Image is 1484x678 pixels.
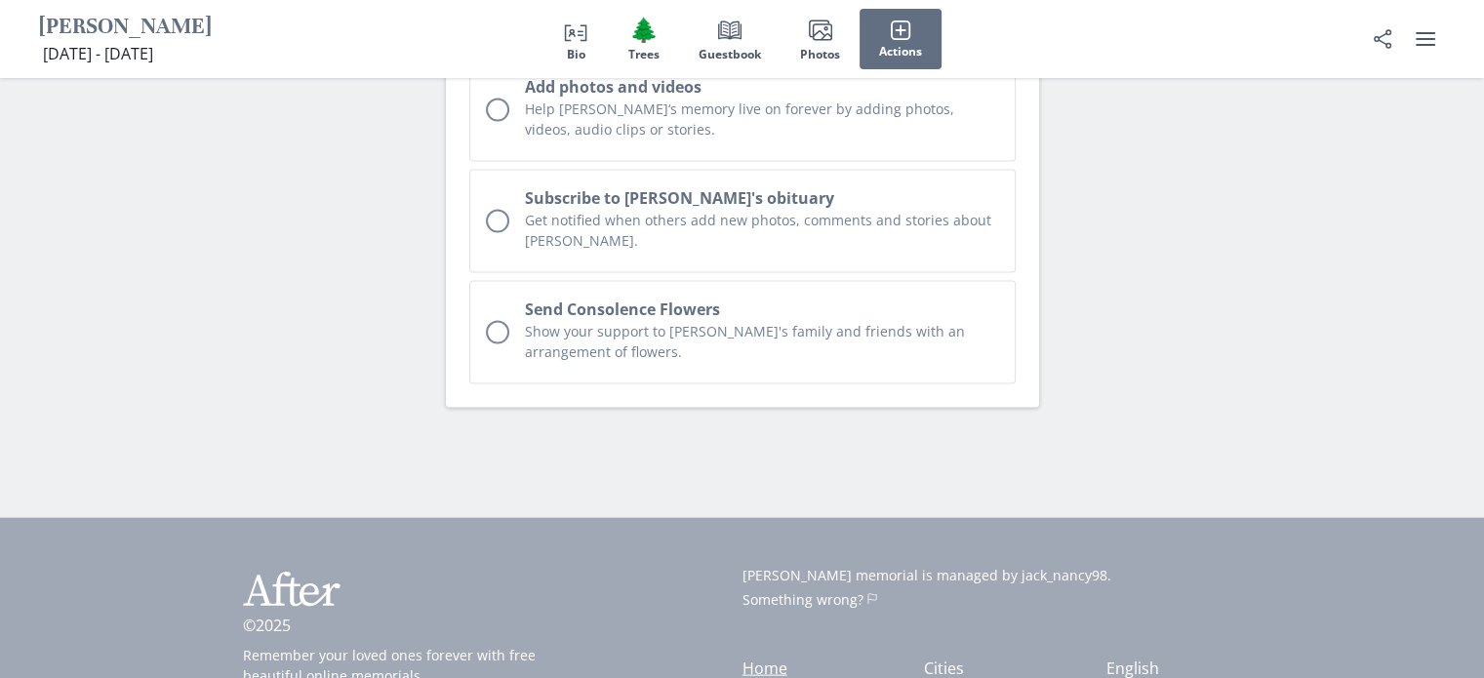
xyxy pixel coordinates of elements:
span: Actions [879,45,922,59]
h2: Send Consolence Flowers [525,298,999,321]
div: Unchecked circle [486,321,509,344]
p: Help [PERSON_NAME]‘s memory live on forever by adding photos, videos, audio clips or stories. [525,99,999,140]
h1: [PERSON_NAME] [39,13,212,43]
button: Share Obituary [1363,20,1402,59]
span: Bio [567,48,585,61]
span: Tree [629,16,659,44]
p: ©2025 [243,614,291,637]
button: Actions [860,9,942,69]
button: user menu [1406,20,1445,59]
span: [DATE] - [DATE] [43,43,153,64]
span: Photos [800,48,840,61]
div: Unchecked circle [486,99,509,122]
button: Guestbook [679,9,781,69]
button: Add photos and videosHelp [PERSON_NAME]‘s memory live on forever by adding photos, videos, audio ... [469,59,1016,162]
a: Something wrong? [742,589,1242,610]
button: Photos [781,9,860,69]
h2: Subscribe to [PERSON_NAME]'s obituary [525,186,999,210]
div: Unchecked circle [486,210,509,233]
button: Bio [542,9,609,69]
h2: Add photos and videos [525,75,999,99]
p: Get notified when others add new photos, comments and stories about [PERSON_NAME]. [525,210,999,251]
p: Show your support to [PERSON_NAME]'s family and friends with an arrangement of flowers. [525,321,999,362]
button: Trees [609,9,679,69]
span: Guestbook [699,48,761,61]
span: Trees [628,48,660,61]
a: Send Consolence FlowersShow your support to [PERSON_NAME]'s family and friends with an arrangemen... [469,281,1016,384]
button: Subscribe to [PERSON_NAME]'s obituaryGet notified when others add new photos, comments and storie... [469,170,1016,273]
span: [PERSON_NAME] memorial is managed by jack_nancy98. [742,566,1111,584]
